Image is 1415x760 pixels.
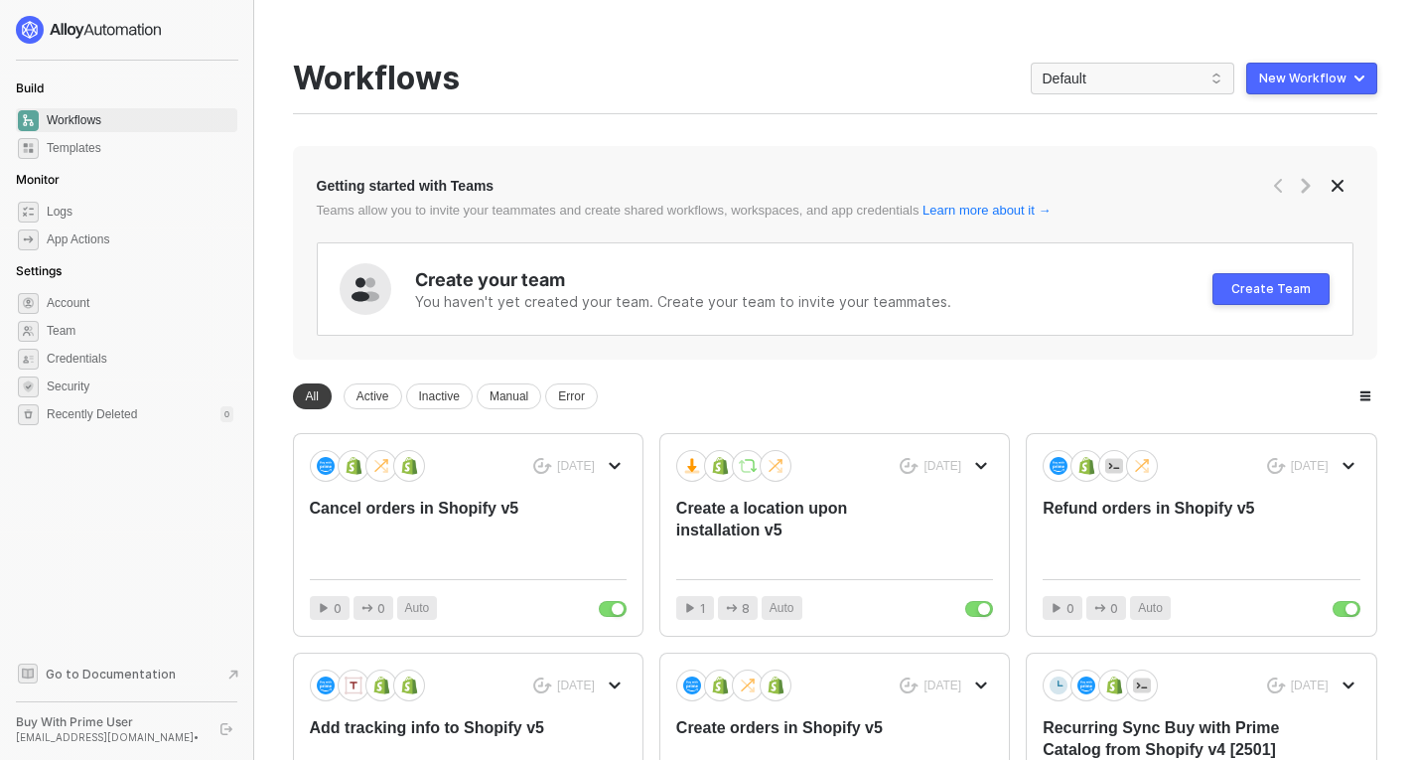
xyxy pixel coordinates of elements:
[545,383,598,409] div: Error
[18,229,39,250] span: icon-app-actions
[1231,281,1311,297] div: Create Team
[557,678,595,694] div: [DATE]
[16,16,237,44] a: logo
[377,599,385,618] span: 0
[1343,680,1354,691] span: icon-arrow-down
[742,599,750,618] span: 8
[683,457,701,475] img: icon
[47,108,233,132] span: Workflows
[1110,599,1118,618] span: 0
[47,231,109,248] div: App Actions
[47,406,137,423] span: Recently Deleted
[477,383,541,409] div: Manual
[1267,678,1286,694] span: icon-success-page
[1298,178,1314,194] span: icon-arrow-right
[676,498,929,563] div: Create a location upon installation v5
[361,602,373,614] span: icon-app-actions
[557,458,595,475] div: [DATE]
[47,319,233,343] span: Team
[47,291,233,315] span: Account
[1043,64,1222,93] span: Default
[726,602,738,614] span: icon-app-actions
[18,377,39,397] span: security
[1050,677,1067,694] img: icon
[16,730,203,744] div: [EMAIL_ADDRESS][DOMAIN_NAME] •
[310,498,563,563] div: Cancel orders in Shopify v5
[16,16,163,44] img: logo
[46,666,176,683] span: Go to Documentation
[900,678,919,694] span: icon-success-page
[1138,599,1163,618] span: Auto
[400,677,418,694] img: icon
[16,263,62,278] span: Settings
[344,383,402,409] div: Active
[767,457,784,475] img: icon
[1133,677,1151,694] img: icon
[1094,602,1106,614] span: icon-app-actions
[345,457,362,475] img: icon
[47,347,233,371] span: Credentials
[1133,457,1151,475] img: icon
[1291,678,1329,694] div: [DATE]
[400,457,418,475] img: icon
[711,677,729,694] img: icon
[293,383,332,409] div: All
[975,680,987,691] span: icon-arrow-down
[1330,178,1345,194] span: icon-close
[533,678,552,694] span: icon-success-page
[334,599,342,618] span: 0
[1259,71,1346,86] div: New Workflow
[609,680,621,691] span: icon-arrow-down
[415,292,1212,312] div: You haven't yet created your team. Create your team to invite your teammates.
[683,677,701,694] img: icon
[739,677,757,694] img: icon
[1291,458,1329,475] div: [DATE]
[372,677,390,694] img: icon
[18,110,39,131] span: dashboard
[16,80,44,95] span: Build
[16,714,203,730] div: Buy With Prime User
[293,60,460,97] div: Workflows
[415,267,1212,292] div: Create your team
[1077,457,1095,475] img: icon
[1105,457,1123,475] img: icon
[18,202,39,223] span: icon-logs
[923,678,961,694] div: [DATE]
[533,458,552,475] span: icon-success-page
[1105,677,1123,694] img: icon
[18,321,39,342] span: team
[16,172,60,187] span: Monitor
[16,662,238,685] a: Knowledge Base
[1077,677,1095,694] img: icon
[47,375,233,398] span: Security
[1267,458,1286,475] span: icon-success-page
[1043,498,1296,563] div: Refund orders in Shopify v5
[18,404,39,425] span: settings
[700,599,706,618] span: 1
[406,383,473,409] div: Inactive
[922,203,1051,218] a: Learn more about it →
[18,349,39,370] span: credentials
[609,460,621,472] span: icon-arrow-down
[18,293,39,314] span: settings
[1066,599,1074,618] span: 0
[47,136,233,160] span: Templates
[1212,273,1330,305] button: Create Team
[47,200,233,224] span: Logs
[900,458,919,475] span: icon-success-page
[223,665,243,684] span: document-arrow
[317,677,335,694] img: icon
[345,677,362,694] img: icon
[317,176,495,196] div: Getting started with Teams
[1050,457,1067,475] img: icon
[372,457,390,475] img: icon
[923,458,961,475] div: [DATE]
[1270,178,1286,194] span: icon-arrow-left
[1246,63,1377,94] button: New Workflow
[767,677,784,694] img: icon
[711,457,729,475] img: icon
[770,599,794,618] span: Auto
[739,457,757,475] img: icon
[405,599,430,618] span: Auto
